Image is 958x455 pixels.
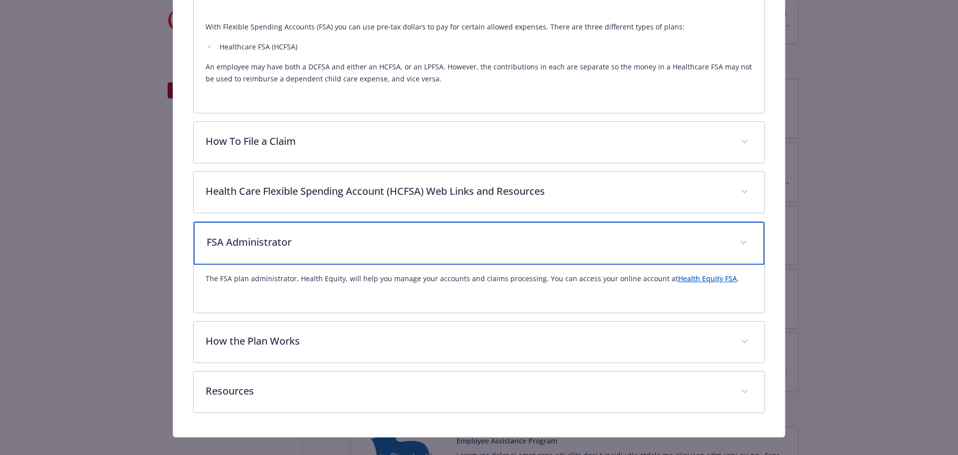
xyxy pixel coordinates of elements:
[206,334,729,349] p: How the Plan Works
[678,274,737,283] a: Health Equity FSA
[194,122,765,163] div: How To File a Claim
[194,372,765,413] div: Resources
[194,172,765,213] div: Health Care Flexible Spending Account (HCFSA) Web Links and Resources
[217,41,753,53] li: Healthcare FSA (HCFSA)
[206,61,753,85] p: An employee may have both a DCFSA and either an HCFSA, or an LPFSA. However, the contributions in...
[194,13,765,113] div: Description
[206,134,729,149] p: How To File a Claim
[194,322,765,363] div: How the Plan Works
[206,184,729,199] p: Health Care Flexible Spending Account (HCFSA) Web Links and Resources
[194,265,765,313] div: FSA Administrator
[206,384,729,399] p: Resources
[206,273,753,285] p: The FSA plan administrator, Health Equity, will help you manage your accounts and claims processi...
[207,235,728,250] p: FSA Administrator
[194,222,765,265] div: FSA Administrator
[206,21,753,33] p: With Flexible Spending Accounts (FSA) you can use pre-tax dollars to pay for certain allowed expe...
